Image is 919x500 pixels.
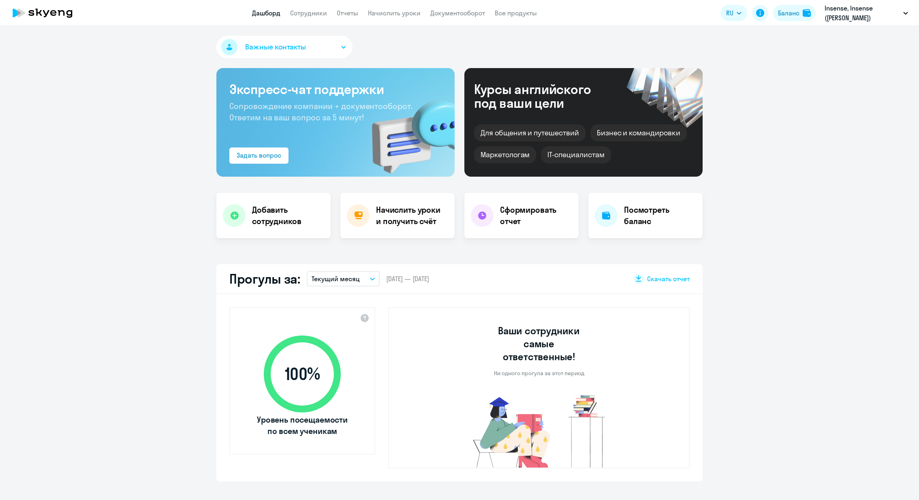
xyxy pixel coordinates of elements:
h4: Добавить сотрудников [252,204,324,227]
div: Бизнес и командировки [590,124,687,141]
button: Задать вопрос [229,147,289,164]
div: Баланс [778,8,799,18]
h4: Сформировать отчет [500,204,572,227]
button: Текущий месяц [307,271,380,286]
a: Начислить уроки [368,9,421,17]
img: balance [803,9,811,17]
p: Текущий месяц [312,274,360,284]
div: Маркетологам [474,146,536,163]
img: bg-img [360,85,455,177]
a: Документооборот [430,9,485,17]
button: Балансbalance [773,5,816,21]
a: Отчеты [337,9,358,17]
div: Задать вопрос [237,150,281,160]
a: Дашборд [252,9,280,17]
span: [DATE] — [DATE] [386,274,429,283]
span: Уровень посещаемости по всем ученикам [256,414,349,437]
p: Ни одного прогула за этот период [494,370,584,377]
h2: Прогулы за: [229,271,300,287]
span: Сопровождение компании + документооборот. Ответим на ваш вопрос за 5 минут! [229,101,412,122]
img: no-truants [458,393,620,468]
h3: Ваши сотрудники самые ответственные! [487,324,591,363]
p: Insense, Insense ([PERSON_NAME]) [825,3,900,23]
span: Скачать отчет [647,274,690,283]
h3: Экспресс-чат поддержки [229,81,442,97]
button: Важные контакты [216,36,353,58]
span: 100 % [256,364,349,384]
div: IT-специалистам [541,146,611,163]
a: Все продукты [495,9,537,17]
a: Сотрудники [290,9,327,17]
button: RU [720,5,747,21]
h4: Начислить уроки и получить счёт [376,204,447,227]
h4: Посмотреть баланс [624,204,696,227]
span: Важные контакты [245,42,306,52]
span: RU [726,8,733,18]
button: Insense, Insense ([PERSON_NAME]) [821,3,912,23]
div: Курсы английского под ваши цели [474,82,613,110]
div: Для общения и путешествий [474,124,586,141]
